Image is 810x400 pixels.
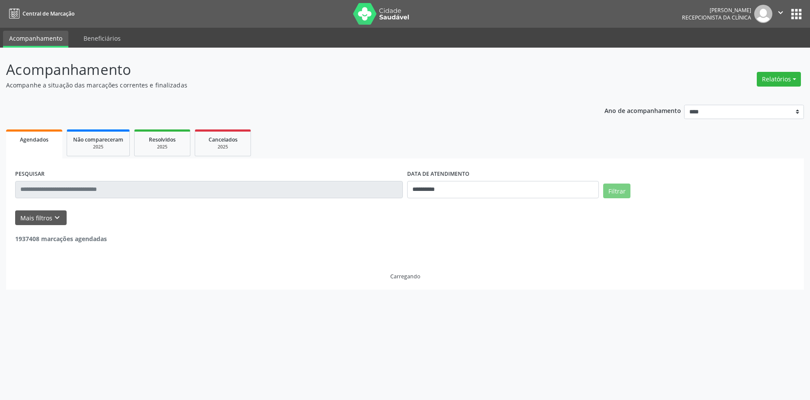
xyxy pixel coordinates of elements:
span: Agendados [20,136,48,143]
div: 2025 [73,144,123,150]
p: Ano de acompanhamento [604,105,681,116]
a: Beneficiários [77,31,127,46]
span: Recepcionista da clínica [682,14,751,21]
a: Central de Marcação [6,6,74,21]
strong: 1937408 marcações agendadas [15,235,107,243]
a: Acompanhamento [3,31,68,48]
label: PESQUISAR [15,168,45,181]
button:  [772,5,789,23]
span: Não compareceram [73,136,123,143]
span: Central de Marcação [22,10,74,17]
span: Cancelados [209,136,238,143]
div: 2025 [141,144,184,150]
div: [PERSON_NAME] [682,6,751,14]
button: Relatórios [757,72,801,87]
button: apps [789,6,804,22]
p: Acompanhamento [6,59,565,81]
span: Resolvidos [149,136,176,143]
i: keyboard_arrow_down [52,213,62,223]
i:  [776,8,785,17]
label: DATA DE ATENDIMENTO [407,168,469,181]
div: 2025 [201,144,244,150]
button: Mais filtroskeyboard_arrow_down [15,210,67,226]
p: Acompanhe a situação das marcações correntes e finalizadas [6,81,565,90]
img: img [754,5,772,23]
div: Carregando [390,273,420,280]
button: Filtrar [603,184,630,198]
